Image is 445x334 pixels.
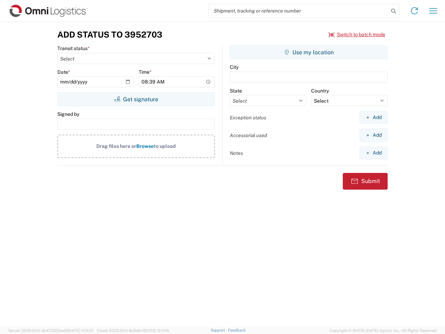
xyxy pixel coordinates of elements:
[311,88,329,94] label: Country
[57,92,215,106] button: Get signature
[230,88,242,94] label: State
[136,143,154,149] span: Browse
[96,143,136,149] span: Drag files here or
[359,129,388,142] button: Add
[57,69,70,75] label: Date
[97,328,169,333] span: Client: 2025.20.0-8c6e0cf
[139,69,152,75] label: Time
[211,328,228,332] a: Support
[330,327,437,334] span: Copyright © [DATE]-[DATE] Agistix Inc., All Rights Reserved
[57,45,90,51] label: Transit status
[230,64,238,70] label: City
[57,30,162,40] h3: Add Status to 3952703
[230,114,266,121] label: Exception status
[144,328,169,333] span: [DATE] 12:11:14
[8,328,94,333] span: Server: 2025.20.0-db47332bad5
[329,29,385,40] button: Switch to batch mode
[359,146,388,159] button: Add
[209,4,389,17] input: Shipment, tracking or reference number
[359,111,388,124] button: Add
[57,111,79,117] label: Signed by
[68,328,94,333] span: [DATE] 11:13:37
[154,143,176,149] span: to upload
[230,150,243,156] label: Notes
[343,173,388,190] button: Submit
[228,328,246,332] a: Feedback
[230,45,388,59] button: Use my location
[230,132,267,138] label: Accessorial used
